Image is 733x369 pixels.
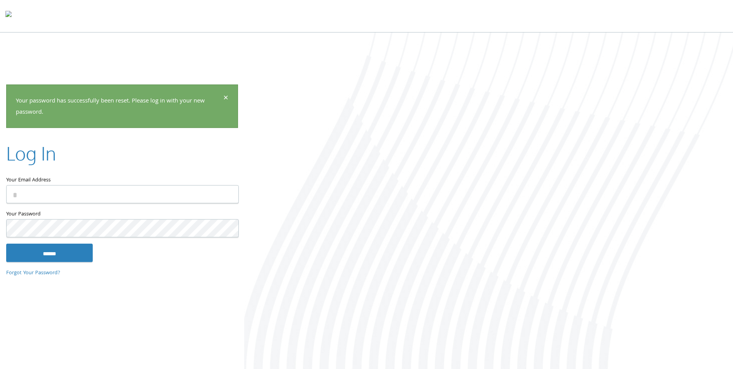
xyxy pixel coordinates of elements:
[16,96,222,118] p: Your password has successfully been reset. Please log in with your new password.
[223,91,228,106] span: ×
[6,209,238,219] label: Your Password
[5,8,12,24] img: todyl-logo-dark.svg
[6,140,56,166] h2: Log In
[223,94,228,104] button: Dismiss alert
[6,269,60,277] a: Forgot Your Password?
